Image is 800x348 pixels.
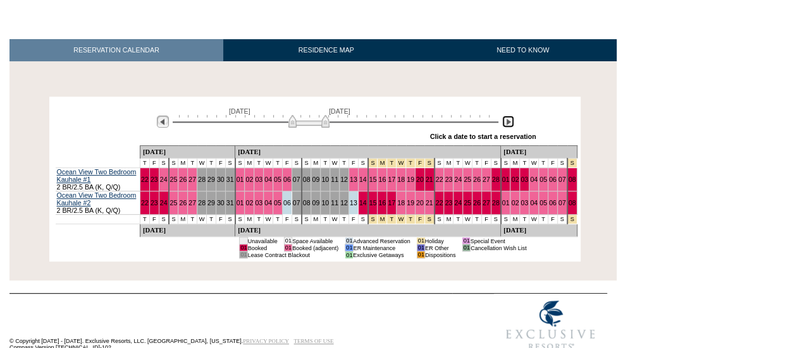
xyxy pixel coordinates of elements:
[444,215,453,224] td: M
[235,215,245,224] td: S
[424,159,434,168] td: President's Week 2026
[483,199,490,207] a: 27
[240,244,247,251] td: 01
[492,176,500,183] a: 28
[331,199,338,207] a: 11
[359,176,367,183] a: 14
[463,159,472,168] td: W
[237,176,244,183] a: 01
[558,176,566,183] a: 07
[223,39,429,61] a: RESIDENCE MAP
[293,176,300,183] a: 07
[226,199,234,207] a: 31
[217,199,225,207] a: 30
[463,215,472,224] td: W
[406,215,415,224] td: President's Week 2026
[491,159,500,168] td: S
[255,176,262,183] a: 03
[188,159,197,168] td: T
[273,159,283,168] td: T
[454,199,462,207] a: 24
[569,176,576,183] a: 08
[378,176,386,183] a: 16
[57,168,137,183] a: Ocean View Two Bedroom Kauhale #1
[340,159,349,168] td: T
[353,237,410,244] td: Advanced Reservation
[483,176,490,183] a: 27
[170,176,178,183] a: 25
[245,199,253,207] a: 02
[417,251,424,258] td: 01
[149,215,159,224] td: F
[350,176,357,183] a: 13
[141,199,149,207] a: 22
[330,159,340,168] td: W
[397,215,406,224] td: President's Week 2026
[501,224,577,237] td: [DATE]
[312,199,319,207] a: 09
[292,159,301,168] td: S
[340,176,348,183] a: 12
[397,159,406,168] td: President's Week 2026
[472,215,482,224] td: T
[378,199,386,207] a: 16
[170,199,178,207] a: 25
[188,215,197,224] td: T
[140,224,235,237] td: [DATE]
[57,191,137,207] a: Ocean View Two Bedroom Kauhale #2
[358,215,367,224] td: S
[424,215,434,224] td: President's Week 2026
[274,199,281,207] a: 05
[511,176,519,183] a: 02
[434,159,444,168] td: S
[292,244,339,251] td: Booked (adjacent)
[502,176,510,183] a: 01
[188,199,196,207] a: 27
[539,215,548,224] td: T
[453,159,463,168] td: T
[207,199,215,207] a: 29
[510,215,520,224] td: M
[430,133,536,140] div: Click a date to start a reservation
[454,176,462,183] a: 24
[348,159,358,168] td: F
[416,176,424,183] a: 20
[445,199,452,207] a: 23
[197,215,207,224] td: W
[510,159,520,168] td: M
[311,215,321,224] td: M
[157,116,169,128] img: Previous
[511,199,519,207] a: 02
[359,199,367,207] a: 14
[292,215,301,224] td: S
[331,176,338,183] a: 11
[397,199,405,207] a: 18
[264,199,272,207] a: 04
[197,159,207,168] td: W
[235,146,501,159] td: [DATE]
[462,244,470,251] td: 01
[481,215,491,224] td: F
[140,215,149,224] td: T
[247,237,278,244] td: Unavailable
[237,199,244,207] a: 01
[548,215,557,224] td: F
[312,176,319,183] a: 09
[235,224,501,237] td: [DATE]
[243,338,289,344] a: PRIVACY POLICY
[225,159,235,168] td: S
[368,159,378,168] td: President's Week 2026
[416,199,424,207] a: 20
[558,199,566,207] a: 07
[321,176,329,183] a: 10
[240,251,247,258] td: 01
[292,237,339,244] td: Space Available
[321,215,330,224] td: T
[283,199,291,207] a: 06
[348,215,358,224] td: F
[549,199,557,207] a: 06
[539,159,548,168] td: T
[530,176,538,183] a: 04
[264,176,272,183] a: 04
[330,215,340,224] td: W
